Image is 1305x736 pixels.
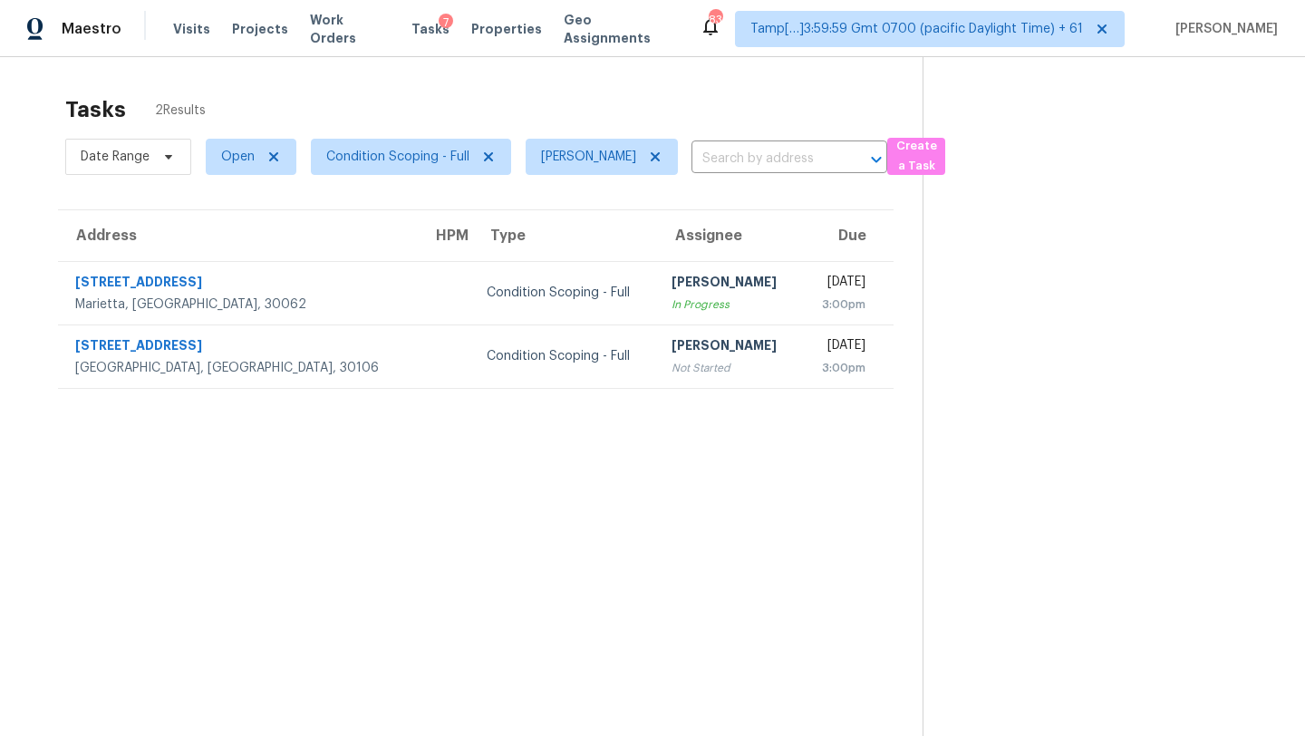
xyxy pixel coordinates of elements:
button: Open [864,147,889,172]
th: Address [58,210,418,261]
span: Properties [471,20,542,38]
h2: Tasks [65,101,126,119]
div: 3:00pm [816,359,865,377]
span: Tamp[…]3:59:59 Gmt 0700 (pacific Daylight Time) + 61 [750,20,1083,38]
div: [STREET_ADDRESS] [75,273,403,295]
div: [PERSON_NAME] [672,336,787,359]
th: Type [472,210,657,261]
span: Projects [232,20,288,38]
div: Marietta, [GEOGRAPHIC_DATA], 30062 [75,295,403,314]
th: Due [801,210,894,261]
th: Assignee [657,210,801,261]
span: Condition Scoping - Full [326,148,469,166]
div: In Progress [672,295,787,314]
span: Maestro [62,20,121,38]
span: [PERSON_NAME] [541,148,636,166]
th: HPM [418,210,472,261]
button: Create a Task [887,138,945,175]
div: 3:00pm [816,295,865,314]
div: Condition Scoping - Full [487,347,643,365]
span: Work Orders [310,11,390,47]
div: [STREET_ADDRESS] [75,336,403,359]
div: 7 [439,14,453,32]
div: 839 [709,11,721,29]
div: Condition Scoping - Full [487,284,643,302]
div: [DATE] [816,336,865,359]
span: Date Range [81,148,150,166]
span: Create a Task [896,136,936,178]
div: [GEOGRAPHIC_DATA], [GEOGRAPHIC_DATA], 30106 [75,359,403,377]
span: [PERSON_NAME] [1168,20,1278,38]
div: [DATE] [816,273,865,295]
div: Not Started [672,359,787,377]
span: Tasks [411,23,449,35]
span: Geo Assignments [564,11,678,47]
span: Open [221,148,255,166]
span: Visits [173,20,210,38]
input: Search by address [691,145,836,173]
span: 2 Results [155,102,206,120]
div: [PERSON_NAME] [672,273,787,295]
